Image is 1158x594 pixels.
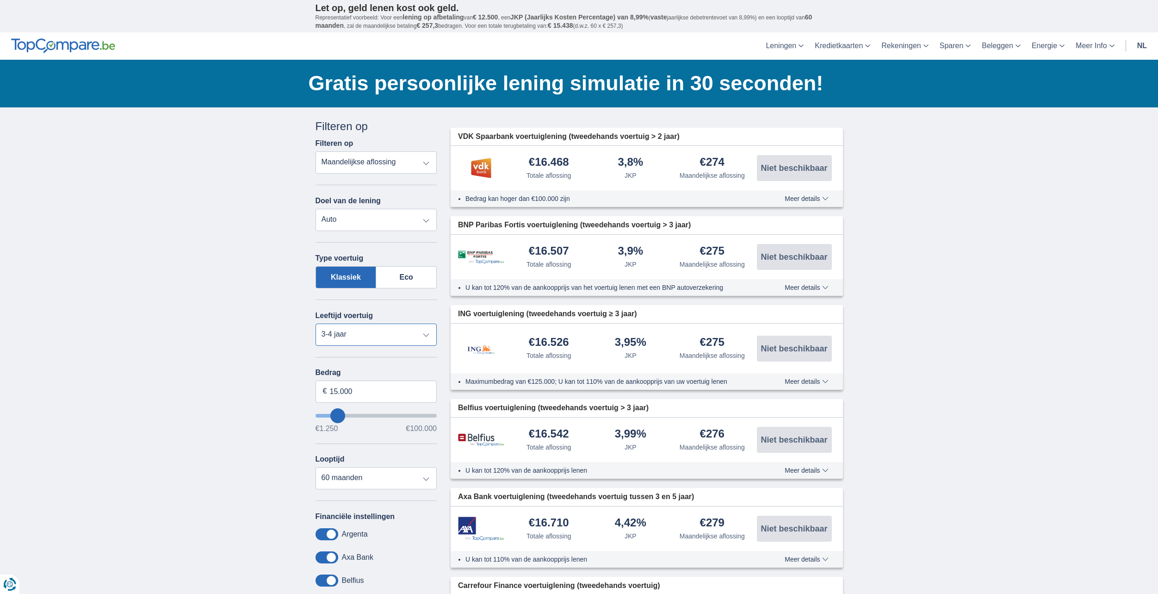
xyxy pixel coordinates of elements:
[465,377,751,386] li: Maximumbedrag van €125.000; U kan tot 110% van de aankoopprijs van uw voertuig lenen
[618,245,643,258] div: 3,9%
[316,2,843,13] p: Let op, geld lenen kost ook geld.
[1132,32,1152,60] a: nl
[316,266,377,288] label: Klassiek
[757,244,832,270] button: Niet beschikbaar
[416,22,438,29] span: € 257,3
[700,428,725,441] div: €276
[458,492,694,502] span: Axa Bank voertuiglening (tweedehands voertuig tussen 3 en 5 jaar)
[778,556,835,563] button: Meer details
[316,369,437,377] label: Bedrag
[526,171,571,180] div: Totale aflossing
[625,171,637,180] div: JKP
[625,260,637,269] div: JKP
[680,531,745,541] div: Maandelijkse aflossing
[316,13,843,30] p: Representatief voorbeeld: Voor een van , een ( jaarlijkse debetrentevoet van 8,99%) en een loopti...
[615,428,646,441] div: 3,99%
[342,530,368,538] label: Argenta
[458,403,649,413] span: Belfius voertuiglening (tweedehands voertuig > 3 jaar)
[323,386,327,397] span: €
[785,556,828,563] span: Meer details
[976,32,1026,60] a: Beleggen
[342,553,373,562] label: Axa Bank
[316,414,437,418] input: wantToBorrow
[510,13,649,21] span: JKP (Jaarlijks Kosten Percentage) van 8,99%
[11,38,115,53] img: TopCompare
[680,351,745,360] div: Maandelijkse aflossing
[458,433,504,447] img: product.pl.alt Belfius
[700,337,725,349] div: €275
[785,284,828,291] span: Meer details
[700,517,725,530] div: €279
[876,32,934,60] a: Rekeningen
[625,443,637,452] div: JKP
[458,220,691,231] span: BNP Paribas Fortis voertuiglening (tweedehands voertuig > 3 jaar)
[316,119,437,134] div: Filteren op
[316,455,345,463] label: Looptijd
[650,13,667,21] span: vaste
[778,467,835,474] button: Meer details
[526,443,571,452] div: Totale aflossing
[465,194,751,203] li: Bedrag kan hoger dan €100.000 zijn
[458,581,660,591] span: Carrefour Finance voertuiglening (tweedehands voertuig)
[473,13,498,21] span: € 12.500
[465,555,751,564] li: U kan tot 110% van de aankoopprijs lenen
[785,195,828,202] span: Meer details
[1070,32,1120,60] a: Meer Info
[761,436,827,444] span: Niet beschikbaar
[700,156,725,169] div: €274
[625,531,637,541] div: JKP
[757,427,832,453] button: Niet beschikbaar
[526,351,571,360] div: Totale aflossing
[761,525,827,533] span: Niet beschikbaar
[529,428,569,441] div: €16.542
[403,13,464,21] span: lening op afbetaling
[757,155,832,181] button: Niet beschikbaar
[680,171,745,180] div: Maandelijkse aflossing
[615,337,646,349] div: 3,95%
[458,309,637,319] span: ING voertuiglening (tweedehands voertuig ≥ 3 jaar)
[526,260,571,269] div: Totale aflossing
[778,195,835,202] button: Meer details
[778,284,835,291] button: Meer details
[529,245,569,258] div: €16.507
[458,517,504,541] img: product.pl.alt Axa Bank
[625,351,637,360] div: JKP
[761,253,827,261] span: Niet beschikbaar
[529,156,569,169] div: €16.468
[376,266,437,288] label: Eco
[406,425,437,432] span: €100.000
[529,337,569,349] div: €16.526
[526,531,571,541] div: Totale aflossing
[680,260,745,269] div: Maandelijkse aflossing
[316,139,353,148] label: Filteren op
[618,156,643,169] div: 3,8%
[316,197,381,205] label: Doel van de lening
[700,245,725,258] div: €275
[458,131,680,142] span: VDK Spaarbank voertuiglening (tweedehands voertuig > 2 jaar)
[316,425,338,432] span: €1.250
[809,32,876,60] a: Kredietkaarten
[1026,32,1070,60] a: Energie
[458,156,504,180] img: product.pl.alt VDK bank
[342,576,364,585] label: Belfius
[757,336,832,362] button: Niet beschikbaar
[785,467,828,474] span: Meer details
[680,443,745,452] div: Maandelijkse aflossing
[458,250,504,264] img: product.pl.alt BNP Paribas Fortis
[761,344,827,353] span: Niet beschikbaar
[316,513,395,521] label: Financiële instellingen
[316,312,373,320] label: Leeftijd voertuig
[458,333,504,364] img: product.pl.alt ING
[778,378,835,385] button: Meer details
[548,22,573,29] span: € 15.438
[309,69,843,98] h1: Gratis persoonlijke lening simulatie in 30 seconden!
[465,466,751,475] li: U kan tot 120% van de aankoopprijs lenen
[761,164,827,172] span: Niet beschikbaar
[316,13,812,29] span: 60 maanden
[934,32,977,60] a: Sparen
[785,378,828,385] span: Meer details
[760,32,809,60] a: Leningen
[615,517,646,530] div: 4,42%
[529,517,569,530] div: €16.710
